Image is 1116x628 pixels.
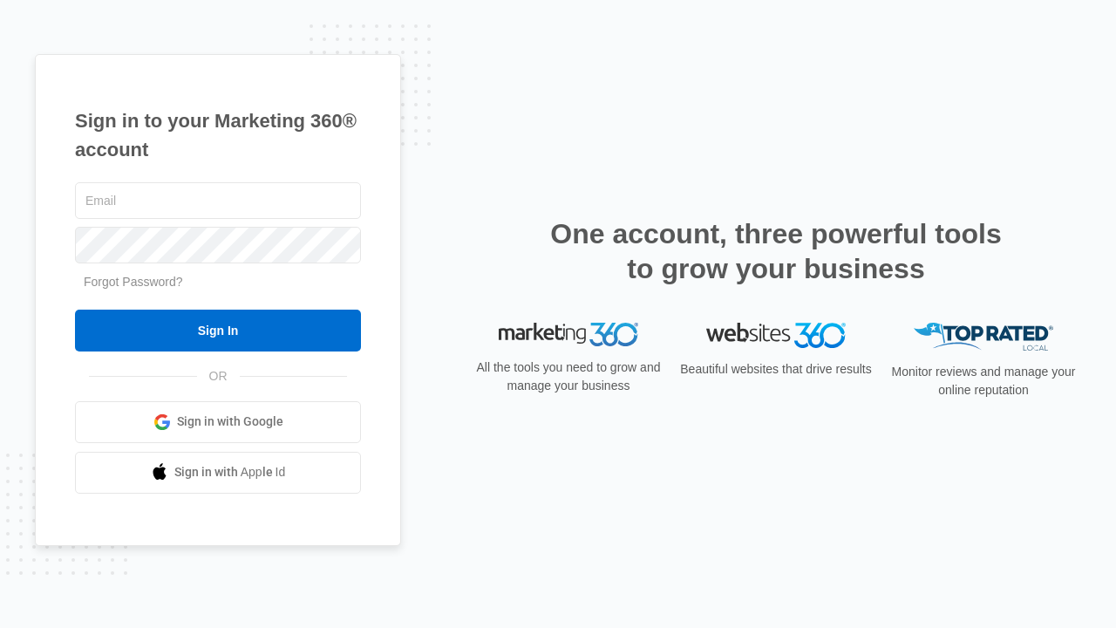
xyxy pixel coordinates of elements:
[75,452,361,494] a: Sign in with Apple Id
[914,323,1053,352] img: Top Rated Local
[75,401,361,443] a: Sign in with Google
[174,463,286,481] span: Sign in with Apple Id
[75,106,361,164] h1: Sign in to your Marketing 360® account
[84,275,183,289] a: Forgot Password?
[75,310,361,352] input: Sign In
[75,182,361,219] input: Email
[499,323,638,347] img: Marketing 360
[177,413,283,431] span: Sign in with Google
[545,216,1007,286] h2: One account, three powerful tools to grow your business
[471,358,666,395] p: All the tools you need to grow and manage your business
[706,323,846,348] img: Websites 360
[678,360,874,379] p: Beautiful websites that drive results
[886,363,1081,399] p: Monitor reviews and manage your online reputation
[197,367,240,386] span: OR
